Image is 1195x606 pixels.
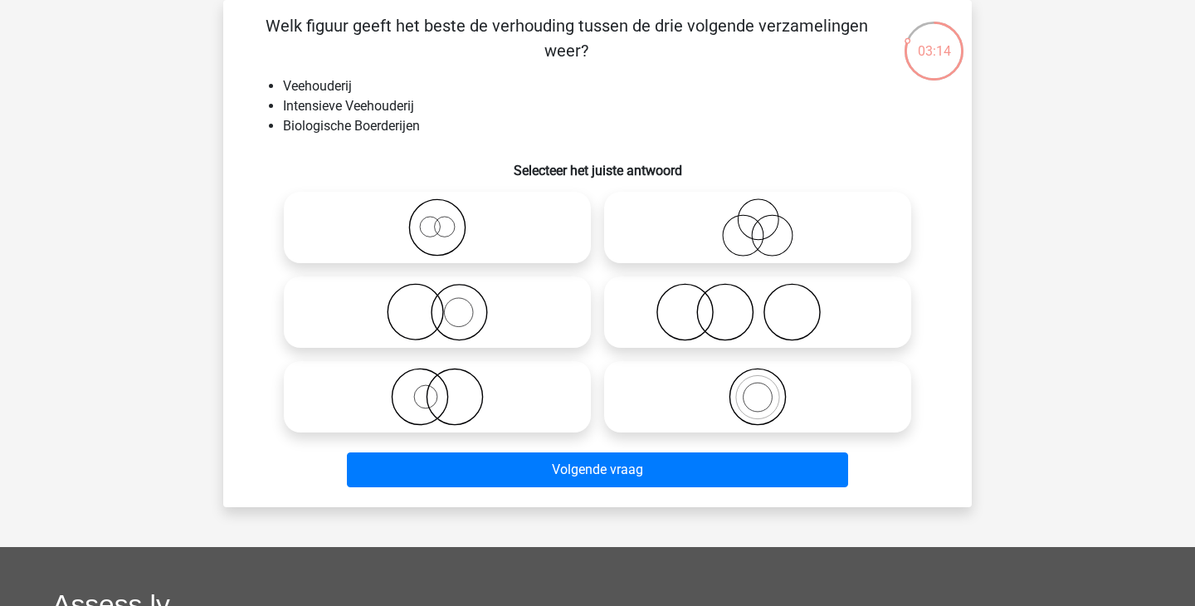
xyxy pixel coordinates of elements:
li: Biologische Boerderijen [283,116,945,136]
h6: Selecteer het juiste antwoord [250,149,945,178]
li: Veehouderij [283,76,945,96]
button: Volgende vraag [347,452,849,487]
p: Welk figuur geeft het beste de verhouding tussen de drie volgende verzamelingen weer? [250,13,883,63]
li: Intensieve Veehouderij [283,96,945,116]
div: 03:14 [903,20,965,61]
